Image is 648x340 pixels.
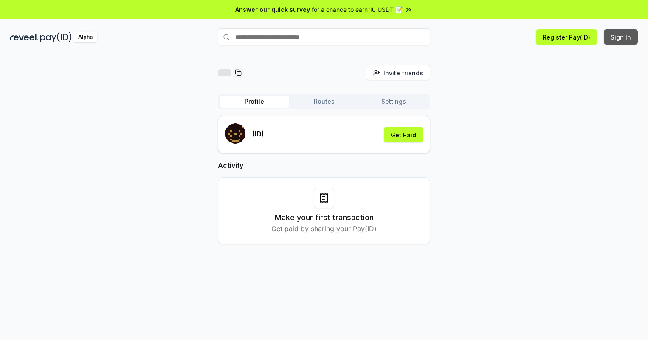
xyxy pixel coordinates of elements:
[312,5,403,14] span: for a chance to earn 10 USDT 📝
[366,65,430,80] button: Invite friends
[40,32,72,42] img: pay_id
[383,68,423,77] span: Invite friends
[604,29,638,45] button: Sign In
[73,32,97,42] div: Alpha
[10,32,39,42] img: reveel_dark
[359,96,428,108] button: Settings
[536,29,597,45] button: Register Pay(ID)
[289,96,359,108] button: Routes
[235,5,310,14] span: Answer our quick survey
[218,160,430,170] h2: Activity
[271,224,377,234] p: Get paid by sharing your Pay(ID)
[252,129,264,139] p: (ID)
[384,127,423,142] button: Get Paid
[275,212,374,224] h3: Make your first transaction
[220,96,289,108] button: Profile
